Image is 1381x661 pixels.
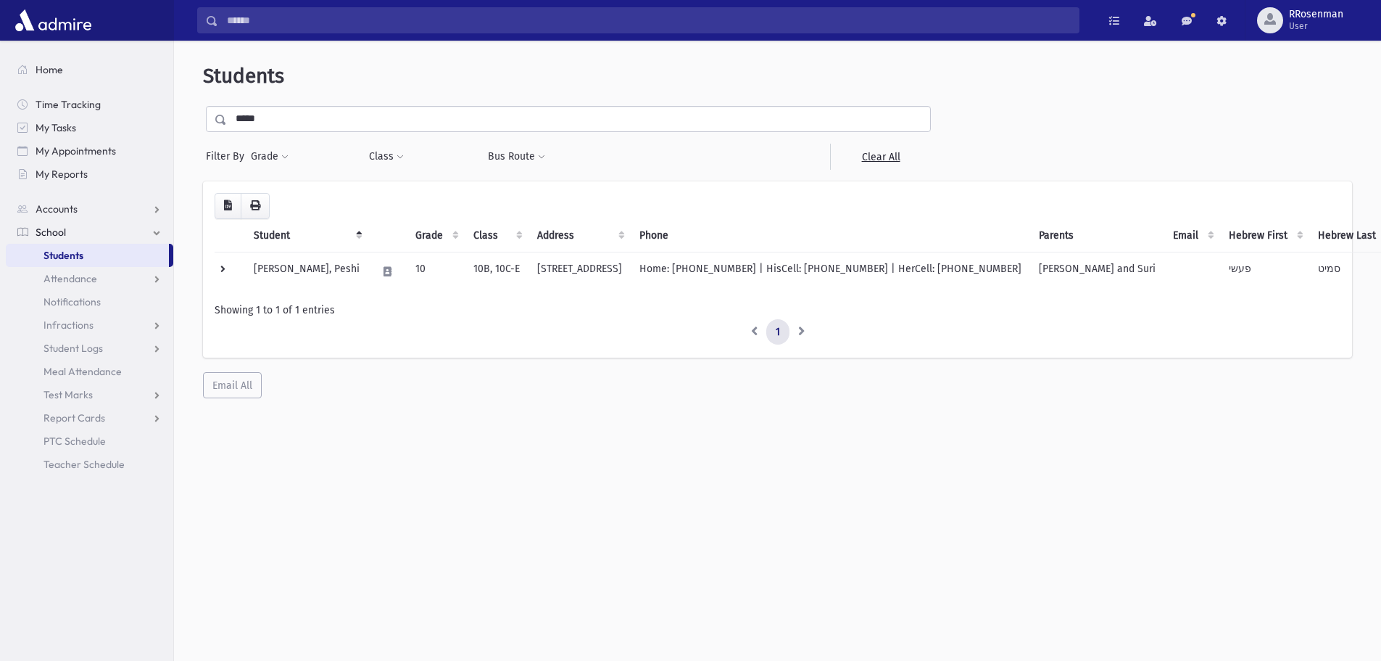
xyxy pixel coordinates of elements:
span: Students [203,64,284,88]
a: Home [6,58,173,81]
td: [PERSON_NAME] and Suri [1030,252,1164,291]
span: School [36,226,66,239]
td: פעשי [1220,252,1309,291]
button: Bus Route [487,144,546,170]
span: Student Logs [43,342,103,355]
span: Home [36,63,63,76]
span: Filter By [206,149,250,164]
th: Grade: activate to sort column ascending [407,219,465,253]
a: Accounts [6,197,173,221]
span: Time Tracking [36,98,101,111]
td: [STREET_ADDRESS] [528,252,631,291]
a: 1 [766,319,789,345]
button: Email All [203,372,262,398]
th: Parents [1030,219,1164,253]
a: Teacher Schedule [6,453,173,476]
a: Infractions [6,313,173,337]
span: RRosenman [1289,9,1343,20]
img: AdmirePro [12,6,95,35]
a: My Reports [6,163,173,186]
th: Class: activate to sort column ascending [465,219,528,253]
a: Report Cards [6,406,173,430]
div: Showing 1 to 1 of 1 entries [215,303,1340,318]
td: 10 [407,252,465,291]
button: Class [368,144,405,170]
th: Phone [631,219,1030,253]
span: Notifications [43,295,101,308]
a: My Appointments [6,139,173,163]
a: Time Tracking [6,93,173,116]
span: PTC Schedule [43,435,106,448]
span: Test Marks [43,388,93,401]
a: School [6,221,173,244]
button: CSV [215,193,241,219]
span: Attendance [43,272,97,285]
input: Search [218,7,1079,33]
span: My Appointments [36,144,116,157]
span: My Reports [36,168,88,181]
a: Attendance [6,267,173,290]
span: Meal Attendance [43,365,122,378]
span: Accounts [36,202,78,215]
a: PTC Schedule [6,430,173,453]
a: Notifications [6,290,173,313]
span: Students [43,249,83,262]
span: Teacher Schedule [43,458,125,471]
a: Students [6,244,169,267]
button: Print [241,193,270,219]
th: Hebrew First: activate to sort column ascending [1220,219,1309,253]
span: User [1289,20,1343,32]
span: Infractions [43,319,94,332]
th: Address: activate to sort column ascending [528,219,631,253]
td: Home: [PHONE_NUMBER] | HisCell: [PHONE_NUMBER] | HerCell: [PHONE_NUMBER] [631,252,1030,291]
button: Grade [250,144,289,170]
td: 10B, 10C-E [465,252,528,291]
span: Report Cards [43,411,105,424]
a: Clear All [830,144,931,170]
span: My Tasks [36,121,76,134]
a: My Tasks [6,116,173,139]
a: Student Logs [6,337,173,360]
th: Student: activate to sort column descending [245,219,368,253]
th: Email: activate to sort column ascending [1164,219,1220,253]
a: Meal Attendance [6,360,173,383]
a: Test Marks [6,383,173,406]
td: [PERSON_NAME], Peshi [245,252,368,291]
